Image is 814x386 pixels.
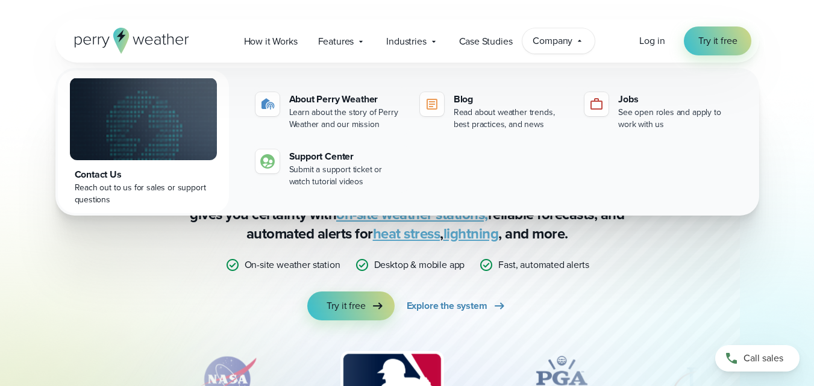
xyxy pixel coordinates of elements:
span: Company [533,34,572,48]
div: About Perry Weather [289,92,405,107]
img: about-icon.svg [260,97,275,111]
div: Learn about the story of Perry Weather and our mission [289,107,405,131]
span: Case Studies [459,34,513,49]
a: Try it free [684,26,751,55]
span: Try it free [698,34,737,48]
span: Try it free [327,299,365,313]
p: Desktop & mobile app [374,258,465,272]
img: blog-icon.svg [425,97,439,111]
p: On-site weather station [245,258,340,272]
div: Read about weather trends, best practices, and news [454,107,570,131]
a: Jobs See open roles and apply to work with us [580,87,739,135]
span: Features [318,34,354,49]
div: Submit a support ticket or watch tutorial videos [289,164,405,188]
div: Reach out to us for sales or support questions [75,182,212,206]
a: Contact Us Reach out to us for sales or support questions [58,70,229,213]
div: Jobs [618,92,734,107]
p: Stop relying on weather apps you can’t trust — [PERSON_NAME] Weather gives you certainty with rel... [166,185,648,243]
a: Case Studies [449,29,523,54]
span: Call sales [744,351,783,366]
a: Explore the system [407,291,507,320]
a: Log in [639,34,665,48]
div: Blog [454,92,570,107]
a: Call sales [715,345,800,372]
p: Fast, automated alerts [498,258,589,272]
span: Explore the system [407,299,487,313]
a: Support Center Submit a support ticket or watch tutorial videos [251,145,410,193]
div: Support Center [289,149,405,164]
span: How it Works [244,34,298,49]
a: How it Works [234,29,308,54]
div: Contact Us [75,167,212,182]
span: Industries [386,34,426,49]
a: Try it free [307,291,394,320]
a: Blog Read about weather trends, best practices, and news [415,87,575,135]
a: heat stress [373,223,440,244]
img: contact-icon.svg [260,154,275,169]
img: jobs-icon-1.svg [589,97,604,111]
div: See open roles and apply to work with us [618,107,734,131]
a: lightning [443,223,499,244]
a: About Perry Weather Learn about the story of Perry Weather and our mission [251,87,410,135]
